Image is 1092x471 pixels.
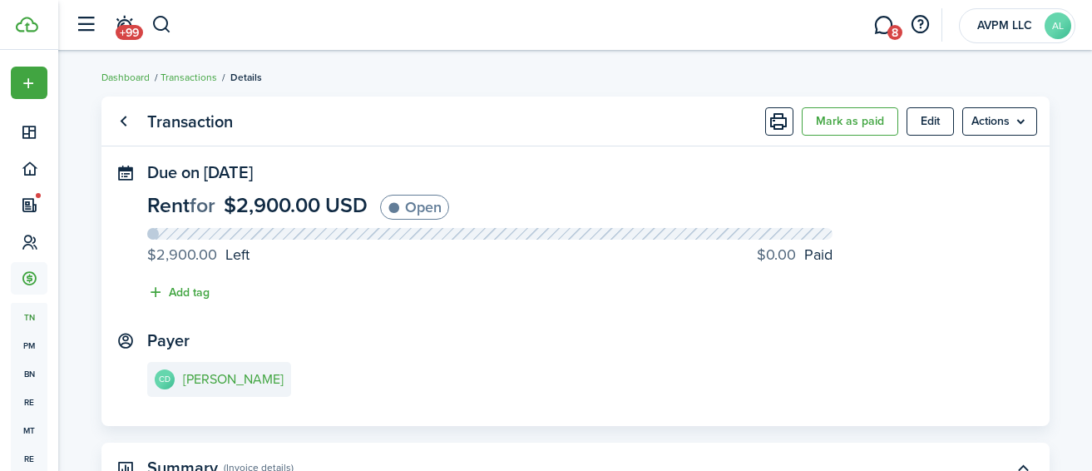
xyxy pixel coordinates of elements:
[147,244,217,266] progress-caption-label-value: $2,900.00
[757,244,796,266] progress-caption-label-value: $0.00
[11,331,47,359] a: pm
[147,112,233,131] panel-main-title: Transaction
[147,244,250,266] progress-caption-label: Left
[11,359,47,388] a: bn
[962,107,1037,136] menu-btn: Actions
[16,17,38,32] img: TenantCloud
[116,25,143,40] span: +99
[147,283,210,302] button: Add tag
[11,416,47,444] a: mt
[183,372,284,387] e-details-info-title: [PERSON_NAME]
[907,107,954,136] button: Edit
[380,195,449,220] status: Open
[224,190,368,221] span: $2,900.00 USD
[70,9,101,41] button: Open sidebar
[108,4,140,47] a: Notifications
[161,70,217,85] a: Transactions
[887,25,902,40] span: 8
[867,4,899,47] a: Messaging
[962,107,1037,136] button: Open menu
[110,107,138,136] a: Go back
[1045,12,1071,39] avatar-text: AL
[11,388,47,416] a: re
[101,70,150,85] a: Dashboard
[147,160,253,185] span: Due on [DATE]
[765,107,793,136] button: Print
[11,303,47,331] a: tn
[802,107,898,136] button: Mark as paid
[147,190,190,221] span: Rent
[230,70,262,85] span: Details
[190,190,215,221] span: for
[155,369,175,389] avatar-text: CD
[147,331,190,350] panel-main-title: Payer
[147,362,291,397] a: CD[PERSON_NAME]
[757,244,833,266] progress-caption-label: Paid
[971,20,1038,32] span: AVPM LLC
[906,11,934,39] button: Open resource center
[151,11,172,39] button: Search
[11,67,47,99] button: Open menu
